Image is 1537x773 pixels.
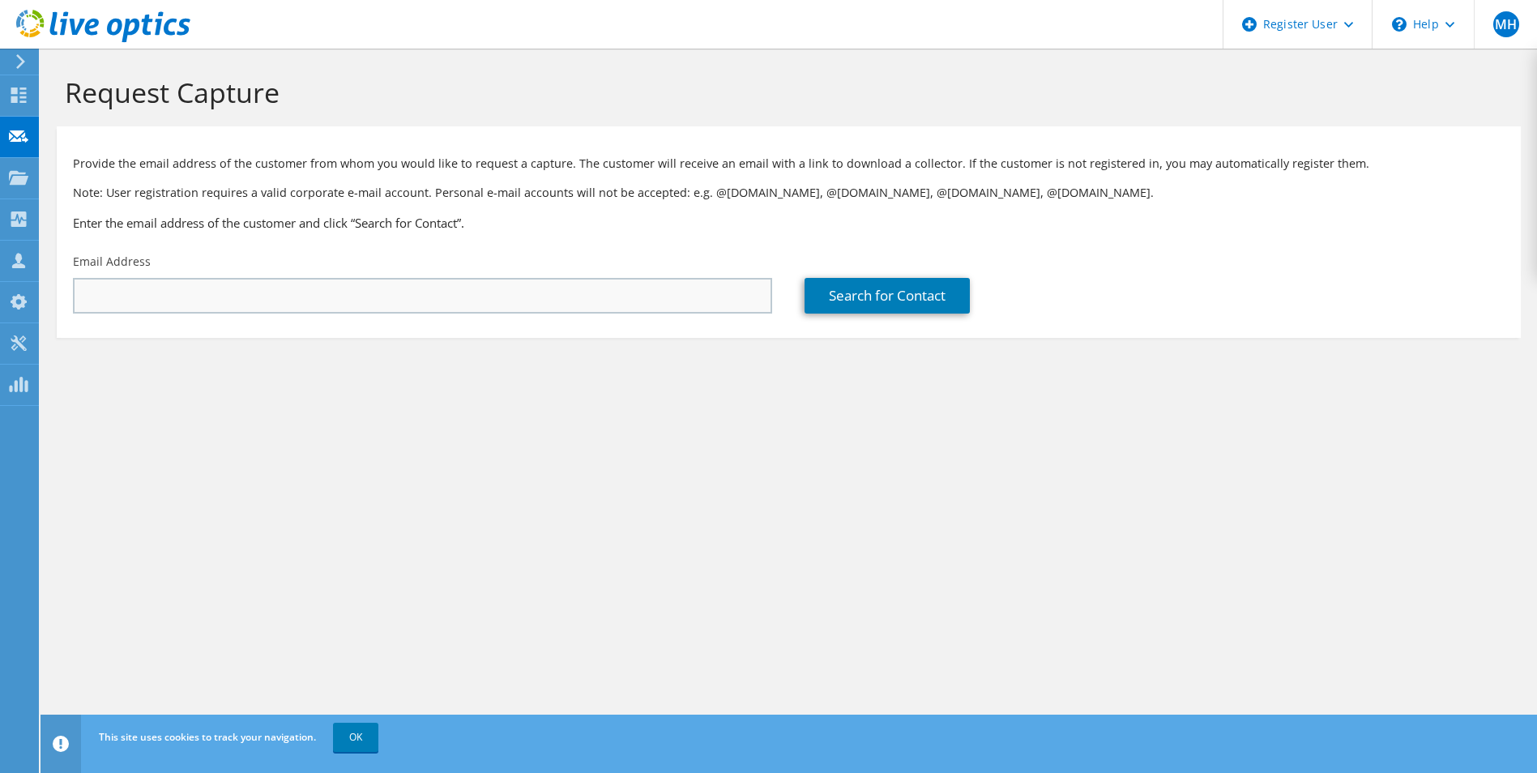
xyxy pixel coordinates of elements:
h3: Enter the email address of the customer and click “Search for Contact”. [73,214,1505,232]
h1: Request Capture [65,75,1505,109]
p: Provide the email address of the customer from whom you would like to request a capture. The cust... [73,155,1505,173]
label: Email Address [73,254,151,270]
a: Search for Contact [805,278,970,314]
a: OK [333,723,378,752]
span: This site uses cookies to track your navigation. [99,730,316,744]
span: MH [1493,11,1519,37]
p: Note: User registration requires a valid corporate e-mail account. Personal e-mail accounts will ... [73,184,1505,202]
svg: \n [1392,17,1407,32]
